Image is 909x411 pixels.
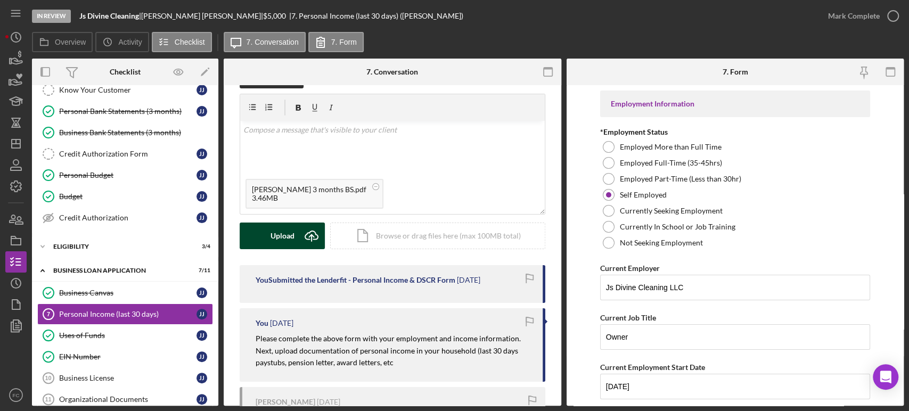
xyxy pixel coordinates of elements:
[95,32,149,52] button: Activity
[53,267,184,274] div: BUSINESS LOAN APPLICATION
[256,398,315,406] div: [PERSON_NAME]
[828,5,880,27] div: Mark Complete
[110,68,141,76] div: Checklist
[59,171,196,179] div: Personal Budget
[196,149,207,159] div: J J
[366,68,418,76] div: 7. Conversation
[308,32,364,52] button: 7. Form
[79,11,139,20] b: Js Divine Cleaning
[252,185,366,194] div: [PERSON_NAME] 3 months BS.pdf
[247,38,299,46] label: 7. Conversation
[59,352,196,361] div: EIN Number
[13,392,20,398] text: FC
[37,325,213,346] a: Uses of FundsJJ
[37,122,213,143] a: Business Bank Statements (3 months)
[817,5,904,27] button: Mark Complete
[59,310,196,318] div: Personal Income (last 30 days)
[196,373,207,383] div: J J
[47,311,50,317] tspan: 7
[256,319,268,327] div: You
[289,12,463,20] div: | 7. Personal Income (last 30 days) ([PERSON_NAME])
[79,12,141,20] div: |
[620,143,722,151] label: Employed More than Full Time
[59,150,196,158] div: Credit Authorization Form
[37,389,213,410] a: 11Organizational DocumentsJJ
[600,363,705,372] label: Current Employment Start Date
[722,68,748,76] div: 7. Form
[600,128,870,136] div: *Employment Status
[620,191,667,199] label: Self Employed
[59,395,196,404] div: Organizational Documents
[196,287,207,298] div: J J
[141,12,263,20] div: [PERSON_NAME] [PERSON_NAME] |
[37,303,213,325] a: 7Personal Income (last 30 days)JJ
[224,32,306,52] button: 7. Conversation
[196,212,207,223] div: J J
[611,100,859,108] div: Employment Information
[252,194,366,202] div: 3.46MB
[37,101,213,122] a: Personal Bank Statements (3 months)JJ
[196,191,207,202] div: J J
[317,398,340,406] time: 2025-08-11 20:09
[256,334,522,367] mark: Please complete the above form with your employment and income information. Next, upload document...
[600,313,656,322] label: Current Job Title
[873,364,898,390] div: Open Intercom Messenger
[118,38,142,46] label: Activity
[59,192,196,201] div: Budget
[55,38,86,46] label: Overview
[32,10,71,23] div: In Review
[37,143,213,165] a: Credit Authorization FormJJ
[32,32,93,52] button: Overview
[457,276,480,284] time: 2025-09-05 17:45
[59,107,196,116] div: Personal Bank Statements (3 months)
[37,282,213,303] a: Business CanvasJJ
[5,384,27,406] button: FC
[196,351,207,362] div: J J
[600,264,660,273] label: Current Employer
[620,207,723,215] label: Currently Seeking Employment
[37,186,213,207] a: BudgetJJ
[620,239,703,247] label: Not Seeking Employment
[59,213,196,222] div: Credit Authorization
[59,331,196,340] div: Uses of Funds
[37,367,213,389] a: 10Business LicenseJJ
[37,165,213,186] a: Personal BudgetJJ
[240,223,325,249] button: Upload
[45,375,51,381] tspan: 10
[175,38,205,46] label: Checklist
[59,289,196,297] div: Business Canvas
[271,223,294,249] div: Upload
[191,243,210,250] div: 3 / 4
[196,394,207,405] div: J J
[152,32,212,52] button: Checklist
[37,79,213,101] a: Know Your CustomerJJ
[45,396,51,402] tspan: 11
[196,309,207,319] div: J J
[196,106,207,117] div: J J
[270,319,293,327] time: 2025-08-12 14:45
[59,86,196,94] div: Know Your Customer
[59,374,196,382] div: Business License
[191,267,210,274] div: 7 / 11
[37,346,213,367] a: EIN NumberJJ
[53,243,184,250] div: Eligibility
[37,207,213,228] a: Credit AuthorizationJJ
[256,276,455,284] div: You Submitted the Lenderfit - Personal Income & DSCR Form
[196,330,207,341] div: J J
[331,38,357,46] label: 7. Form
[620,223,735,231] label: Currently In School or Job Training
[620,175,741,183] label: Employed Part-Time (Less than 30hr)
[59,128,212,137] div: Business Bank Statements (3 months)
[196,85,207,95] div: J J
[263,11,286,20] span: $5,000
[620,159,722,167] label: Employed Full-Time (35-45hrs)
[196,170,207,180] div: J J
